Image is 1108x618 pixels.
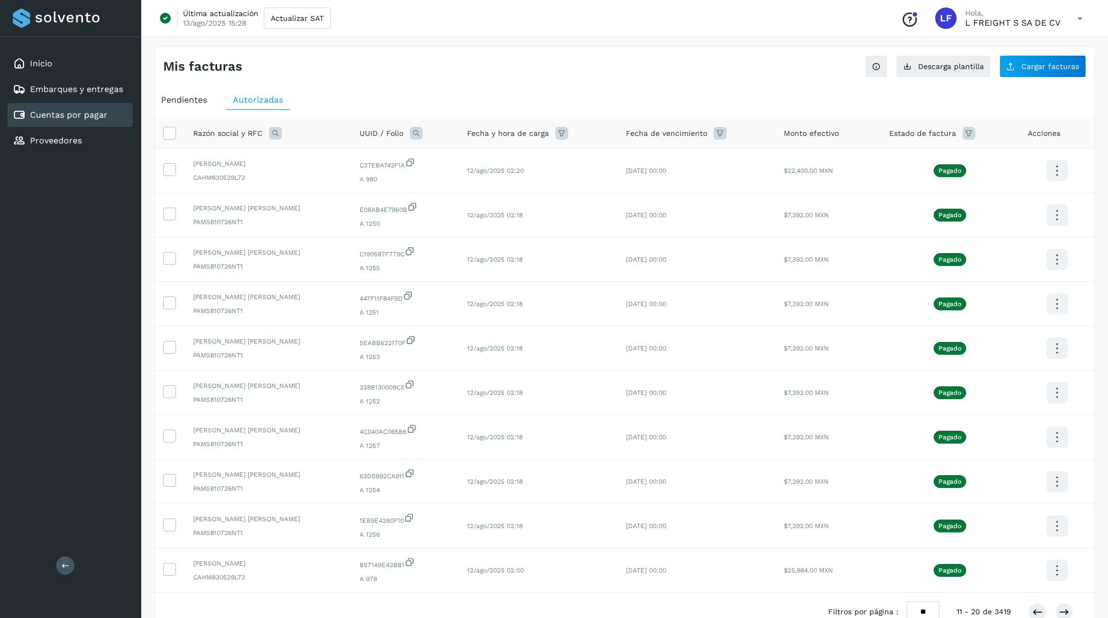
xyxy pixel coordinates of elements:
div: Embarques y entregas [7,78,133,101]
span: [DATE] 00:00 [626,389,666,396]
span: $7,392.00 MXN [784,522,829,530]
span: PAMS810726NT1 [193,528,342,538]
span: $7,392.00 MXN [784,211,829,219]
div: Inicio [7,52,133,75]
span: 12/ago/2025 02:18 [467,345,523,352]
span: 11 - 20 de 3419 [957,606,1011,617]
span: A 1252 [360,396,450,406]
a: Cuentas por pagar [30,110,108,120]
h4: Mis facturas [163,59,242,74]
span: A 980 [360,174,450,184]
span: [PERSON_NAME] [PERSON_NAME] [193,425,342,435]
span: [PERSON_NAME] [193,159,342,169]
span: $7,392.00 MXN [784,300,829,308]
span: 63D5992CA911 [360,468,450,481]
span: PAMS810726NT1 [193,439,342,449]
p: L FREIGHT S SA DE CV [965,18,1060,28]
p: Pagado [938,300,961,308]
span: 5EABB622170F [360,335,450,348]
span: Fecha y hora de carga [467,128,549,139]
span: A 1254 [360,485,450,495]
span: A 1257 [360,441,450,451]
span: [PERSON_NAME] [PERSON_NAME] [193,337,342,346]
span: Descarga plantilla [918,63,984,70]
span: [DATE] 00:00 [626,256,666,263]
span: [DATE] 00:00 [626,522,666,530]
button: Descarga plantilla [896,55,991,78]
span: $7,392.00 MXN [784,256,829,263]
p: Pagado [938,522,961,530]
span: Estado de factura [889,128,956,139]
span: 447F11F84F9D [360,291,450,303]
span: A 1251 [360,308,450,317]
span: Acciones [1028,128,1060,139]
p: Pagado [938,345,961,352]
span: [PERSON_NAME] [PERSON_NAME] [193,292,342,302]
span: 12/ago/2025 02:18 [467,433,523,441]
span: 12/ago/2025 02:18 [467,478,523,485]
span: CAHM830529L73 [193,573,342,582]
span: Pendientes [161,95,207,105]
div: Cuentas por pagar [7,103,133,127]
span: [PERSON_NAME] [PERSON_NAME] [193,514,342,524]
button: Cargar facturas [999,55,1086,78]
p: Pagado [938,167,961,174]
span: A 1250 [360,219,450,228]
span: Monto efectivo [784,128,839,139]
span: 12/ago/2025 02:18 [467,300,523,308]
span: [DATE] 00:00 [626,478,666,485]
span: $7,392.00 MXN [784,478,829,485]
span: PAMS810726NT1 [193,217,342,227]
span: Autorizadas [233,95,283,105]
p: Pagado [938,567,961,574]
span: [PERSON_NAME] [PERSON_NAME] [193,203,342,213]
span: 4C040AC065B6 [360,424,450,437]
p: Pagado [938,256,961,263]
span: C190587F779C [360,246,450,259]
span: $22,400.00 MXN [784,167,833,174]
p: Pagado [938,389,961,396]
span: UUID / Folio [360,128,403,139]
span: PAMS810726NT1 [193,262,342,271]
p: Última actualización [183,9,258,18]
span: A 1255 [360,263,450,273]
span: [DATE] 00:00 [626,567,666,574]
span: 12/ago/2025 02:18 [467,211,523,219]
span: $25,984.00 MXN [784,567,833,574]
span: CAHM830529L73 [193,173,342,182]
span: $7,392.00 MXN [784,345,829,352]
span: [PERSON_NAME] [PERSON_NAME] [193,248,342,257]
span: Razón social y RFC [193,128,263,139]
div: Proveedores [7,129,133,152]
span: B57149E42BB1 [360,557,450,570]
span: 12/ago/2025 02:18 [467,389,523,396]
span: [PERSON_NAME] [PERSON_NAME] [193,381,342,391]
span: 12/ago/2025 02:18 [467,522,523,530]
span: Fecha de vencimiento [626,128,707,139]
span: PAMS810726NT1 [193,484,342,493]
span: [DATE] 00:00 [626,167,666,174]
span: $7,392.00 MXN [784,433,829,441]
span: [DATE] 00:00 [626,345,666,352]
span: Cargar facturas [1021,63,1079,70]
span: [DATE] 00:00 [626,211,666,219]
span: 328B130009C5 [360,379,450,392]
span: PAMS810726NT1 [193,306,342,316]
p: Pagado [938,211,961,219]
p: 13/ago/2025 15:28 [183,18,247,28]
span: A 978 [360,574,450,584]
span: A 1253 [360,352,450,362]
span: 12/ago/2025 02:20 [467,167,524,174]
span: PAMS810726NT1 [193,395,342,405]
span: [DATE] 00:00 [626,433,666,441]
span: PAMS810726NT1 [193,350,342,360]
span: $7,392.00 MXN [784,389,829,396]
span: 12/ago/2025 02:00 [467,567,524,574]
span: [DATE] 00:00 [626,300,666,308]
span: 1EB9E4260F10 [360,513,450,525]
span: 12/ago/2025 02:18 [467,256,523,263]
span: A 1256 [360,530,450,539]
a: Inicio [30,58,52,68]
p: Pagado [938,433,961,441]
